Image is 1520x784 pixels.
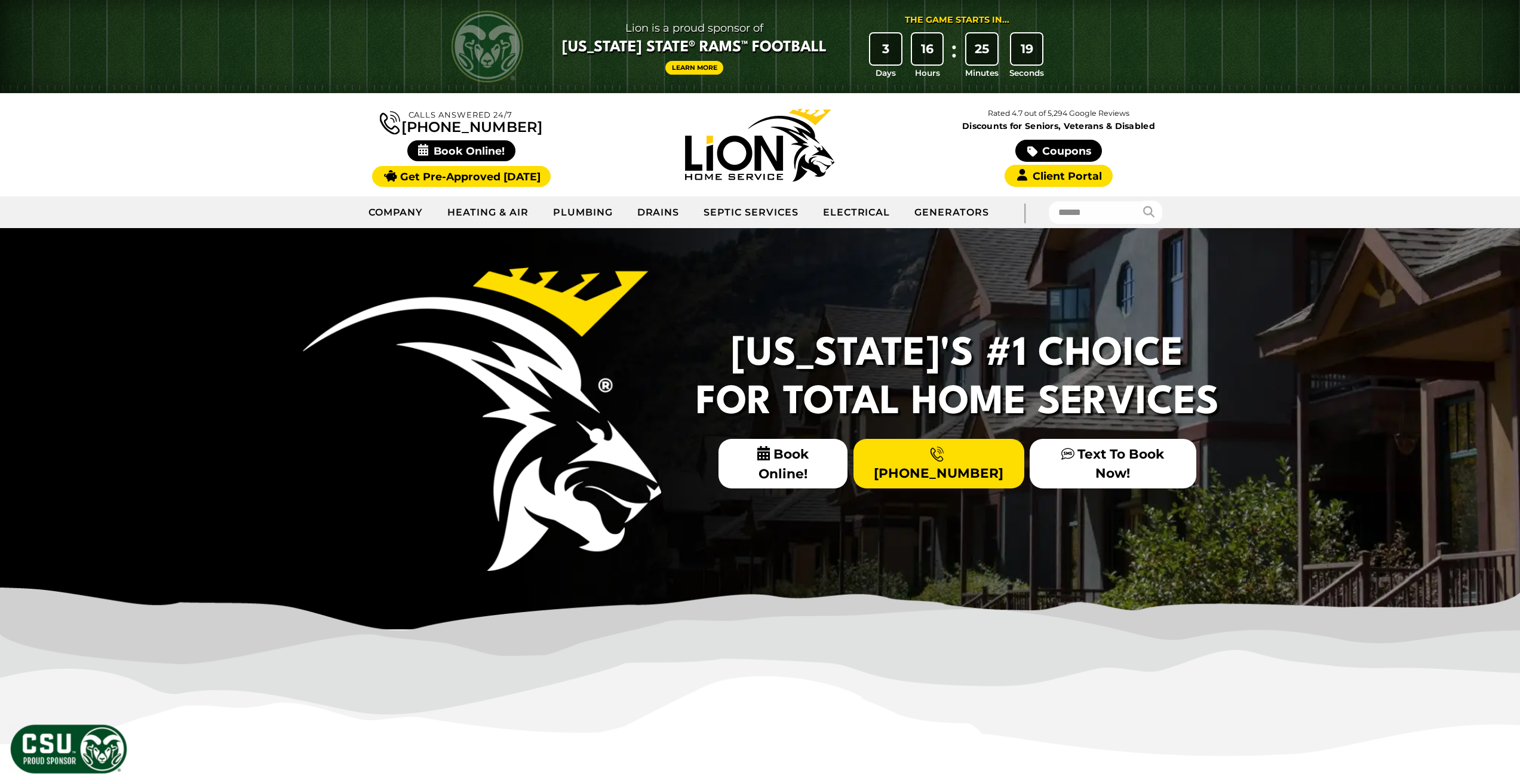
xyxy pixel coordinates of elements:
a: Heating & Air [435,198,541,227]
a: Company [357,198,436,227]
a: Drains [625,198,692,227]
a: Septic Services [692,198,810,227]
img: CSU Rams logo [452,11,523,82]
div: 25 [966,33,997,64]
div: 19 [1011,33,1042,64]
div: 16 [912,33,943,64]
a: Learn More [665,61,724,75]
img: CSU Sponsor Badge [9,723,128,775]
a: Coupons [1015,140,1101,162]
div: : [948,33,960,79]
a: Electrical [811,198,903,227]
span: Book Online! [718,439,848,488]
h2: [US_STATE]'s #1 Choice For Total Home Services [689,331,1226,427]
a: Client Portal [1005,165,1112,187]
span: Seconds [1009,67,1044,79]
a: [PHONE_NUMBER] [853,439,1024,488]
div: The Game Starts in... [905,14,1009,27]
img: Lion Home Service [685,109,834,182]
span: Days [876,67,896,79]
div: | [1001,196,1049,228]
a: Get Pre-Approved [DATE] [372,166,551,187]
span: Minutes [965,67,999,79]
a: Text To Book Now! [1030,439,1196,488]
a: Generators [902,198,1001,227]
span: Book Online! [407,140,515,161]
span: Lion is a proud sponsor of [562,19,827,38]
span: [US_STATE] State® Rams™ Football [562,38,827,58]
span: Hours [915,67,940,79]
a: [PHONE_NUMBER] [380,109,542,134]
div: 3 [870,33,901,64]
span: Discounts for Seniors, Veterans & Disabled [912,122,1206,130]
p: Rated 4.7 out of 5,294 Google Reviews [909,107,1208,120]
a: Plumbing [541,198,625,227]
